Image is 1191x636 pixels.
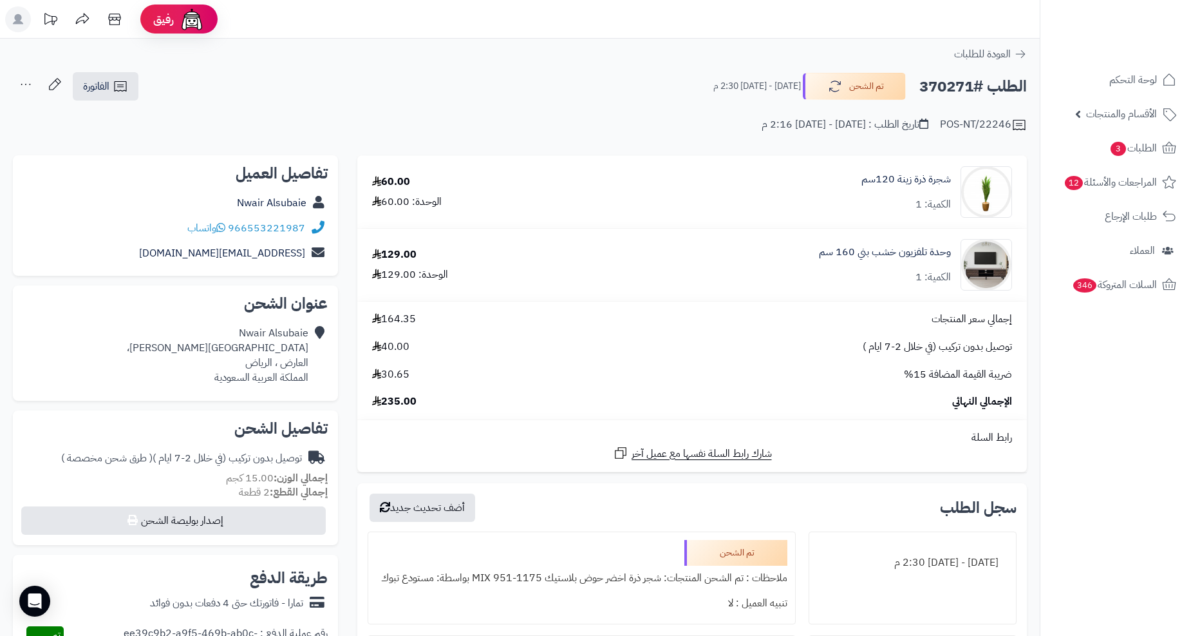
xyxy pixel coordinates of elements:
[372,340,409,354] span: 40.00
[1064,173,1157,191] span: المراجعات والأسئلة
[127,326,308,385] div: Nwair Alsubaie [GEOGRAPHIC_DATA][PERSON_NAME]، العارض ، الرياض المملكة العربية السعودية
[73,72,138,101] a: الفاتورة
[372,247,417,262] div: 129.00
[19,586,50,617] div: Open Intercom Messenger
[954,46,1011,62] span: العودة للطلبات
[1065,176,1083,190] span: 12
[940,117,1027,133] div: POS-NT/22246
[270,485,328,500] strong: إجمالي القطع:
[861,172,951,187] a: شجرة ذرة زينة 120سم
[1073,278,1096,293] span: 346
[372,195,442,209] div: الوحدة: 60.00
[632,447,772,461] span: شارك رابط السلة نفسها مع عميل آخر
[1048,235,1183,266] a: العملاء
[23,296,328,311] h2: عنوان الشحن
[34,6,66,35] a: تحديثات المنصة
[915,270,951,285] div: الكمية: 1
[952,394,1012,409] span: الإجمالي النهائي
[61,450,153,466] span: ( طرق شحن مخصصة )
[915,197,951,212] div: الكمية: 1
[919,73,1027,100] h2: الطلب #370271
[376,591,787,616] div: تنبيه العميل : لا
[613,445,772,461] a: شارك رابط السلة نفسها مع عميل آخر
[23,421,328,436] h2: تفاصيل الشحن
[684,540,787,566] div: تم الشحن
[21,506,326,535] button: إصدار بوليصة الشحن
[274,470,328,486] strong: إجمالي الوزن:
[1048,201,1183,232] a: طلبات الإرجاع
[1130,242,1155,260] span: العملاء
[961,239,1011,291] img: 1750492780-220601011456-90x90.jpg
[370,494,475,522] button: أضف تحديث جديد
[187,220,225,236] a: واتساب
[762,117,928,132] div: تاريخ الطلب : [DATE] - [DATE] 2:16 م
[1109,71,1157,89] span: لوحة التحكم
[1048,64,1183,95] a: لوحة التحكم
[863,340,1012,354] span: توصيل بدون تركيب (في خلال 2-7 ايام )
[61,451,302,466] div: توصيل بدون تركيب (في خلال 2-7 ايام )
[954,46,1027,62] a: العودة للطلبات
[226,470,328,486] small: 15.00 كجم
[372,267,448,282] div: الوحدة: 129.00
[372,312,416,327] span: 164.35
[713,80,801,93] small: [DATE] - [DATE] 2:30 م
[961,166,1011,218] img: 1693058453-76574576-90x90.jpg
[139,246,305,261] a: [EMAIL_ADDRESS][DOMAIN_NAME]
[372,394,417,409] span: 235.00
[179,6,205,32] img: ai-face.png
[819,245,951,260] a: وحدة تلفزيون خشب بني 160 سم
[817,550,1008,575] div: [DATE] - [DATE] 2:30 م
[1111,142,1126,156] span: 3
[803,73,906,100] button: تم الشحن
[372,175,410,189] div: 60.00
[932,312,1012,327] span: إجمالي سعر المنتجات
[23,166,328,181] h2: تفاصيل العميل
[1105,207,1157,226] span: طلبات الإرجاع
[1086,105,1157,123] span: الأقسام والمنتجات
[237,195,306,211] a: Nwair Alsubaie
[940,500,1017,516] h3: سجل الطلب
[904,367,1012,382] span: ضريبة القيمة المضافة 15%
[362,430,1022,445] div: رابط السلة
[1072,276,1157,294] span: السلات المتروكة
[239,485,328,500] small: 2 قطعة
[83,79,109,94] span: الفاتورة
[372,367,409,382] span: 30.65
[1048,167,1183,198] a: المراجعات والأسئلة12
[1109,139,1157,157] span: الطلبات
[150,596,303,611] div: تمارا - فاتورتك حتى 4 دفعات بدون فوائد
[153,12,174,27] span: رفيق
[228,220,305,236] a: 966553221987
[1048,133,1183,164] a: الطلبات3
[1048,269,1183,300] a: السلات المتروكة346
[250,570,328,586] h2: طريقة الدفع
[376,566,787,591] div: ملاحظات : تم الشحن المنتجات: شجر ذرة اخضر حوض بلاستيك MIX 951-1175 بواسطة: مستودع تبوك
